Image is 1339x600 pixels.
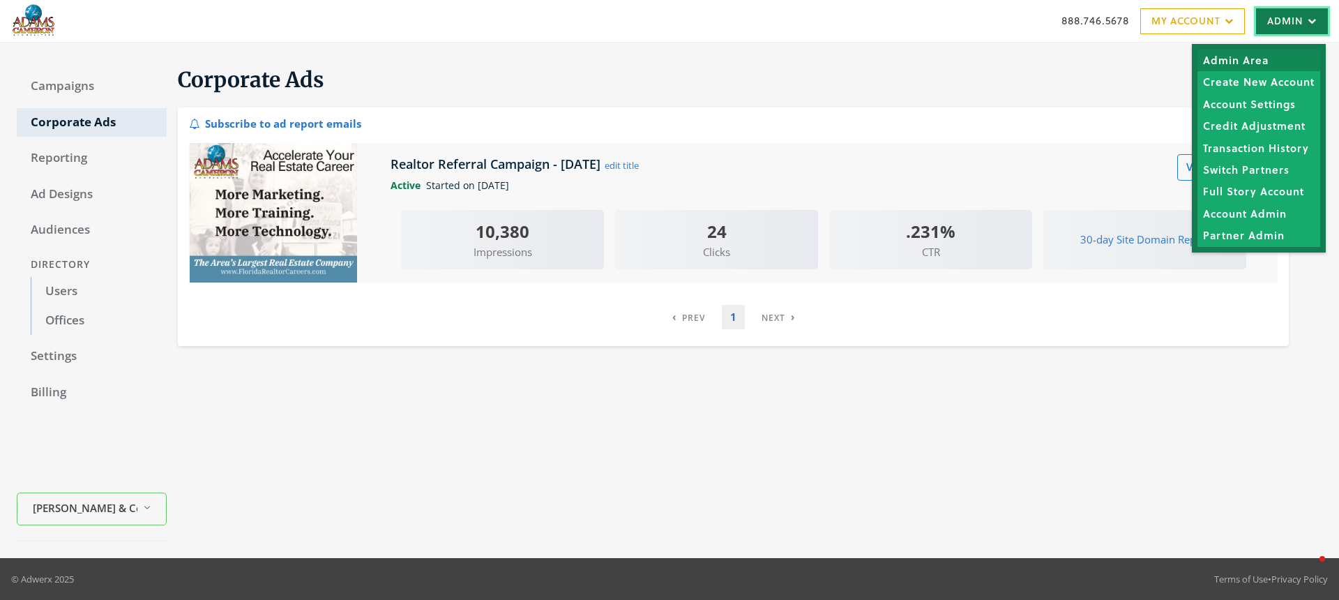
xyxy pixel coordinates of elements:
[17,378,167,407] a: Billing
[17,144,167,173] a: Reporting
[401,244,604,260] span: Impressions
[1214,572,1328,586] div: •
[391,156,604,172] h5: Realtor Referral Campaign - [DATE]
[1197,158,1320,180] a: Switch Partners
[604,158,640,173] button: edit title
[11,572,74,586] p: © Adwerx 2025
[17,108,167,137] a: Corporate Ads
[1197,225,1320,246] a: Partner Admin
[178,66,324,93] span: Corporate Ads
[17,180,167,209] a: Ad Designs
[829,218,1032,244] div: .231%
[1140,8,1245,34] a: My Account
[1197,137,1320,158] a: Transaction History
[1197,181,1320,202] a: Full Story Account
[1197,71,1320,93] a: Create New Account
[1061,13,1129,28] a: 888.746.5678
[31,306,167,336] a: Offices
[11,3,56,38] img: Adwerx
[190,143,357,283] img: Realtor Referral Campaign - 2025-03-27
[1071,227,1219,253] button: 30-day Site Domain Report
[380,178,1267,193] div: Started on [DATE]
[33,500,137,516] span: [PERSON_NAME] & Co. Realtors
[1271,573,1328,585] a: Privacy Policy
[615,244,818,260] span: Clicks
[615,218,818,244] div: 24
[1197,93,1320,114] a: Account Settings
[829,244,1032,260] span: CTR
[1292,553,1325,586] iframe: Intercom live chat
[401,218,604,244] div: 10,380
[17,216,167,245] a: Audiences
[1177,154,1256,180] a: View Report
[17,342,167,371] a: Settings
[31,277,167,306] a: Users
[17,72,167,101] a: Campaigns
[1256,8,1328,34] a: Admin
[664,305,803,329] nav: pagination
[1197,202,1320,224] a: Account Admin
[1197,50,1320,71] a: Admin Area
[1197,115,1320,137] a: Credit Adjustment
[17,252,167,278] div: Directory
[391,179,426,192] span: Active
[1214,573,1268,585] a: Terms of Use
[189,113,361,132] div: Subscribe to ad report emails
[17,493,167,526] button: [PERSON_NAME] & Co. Realtors
[722,305,745,329] a: 1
